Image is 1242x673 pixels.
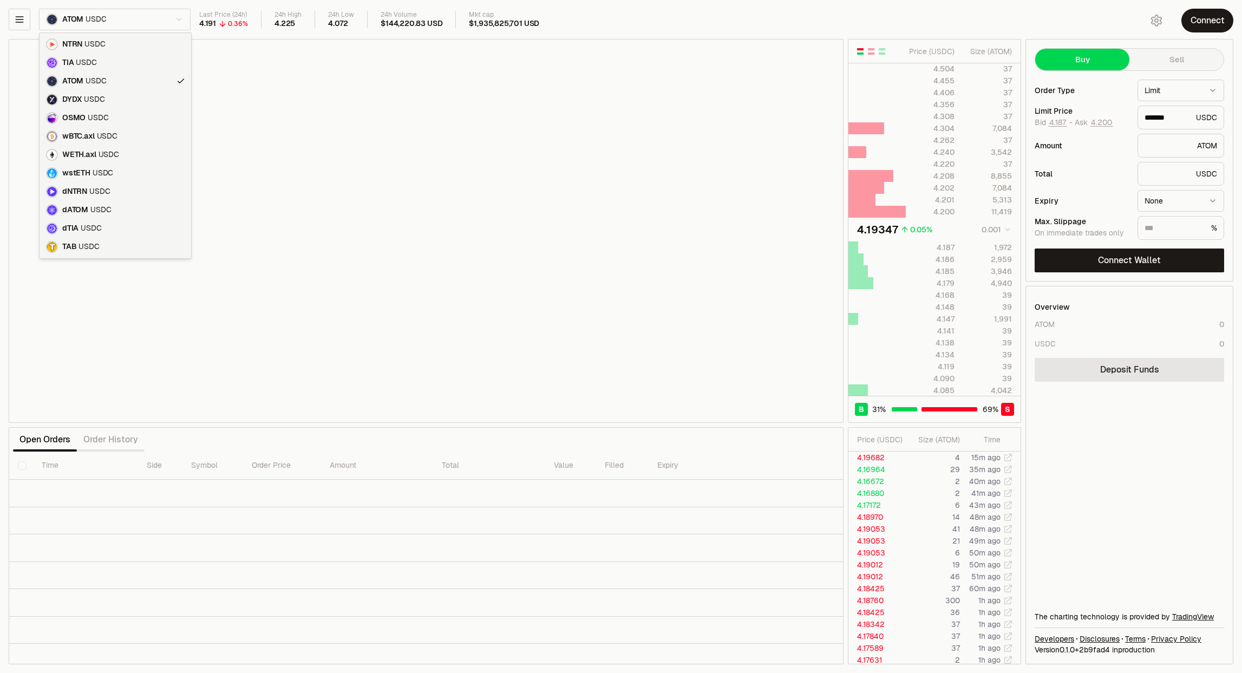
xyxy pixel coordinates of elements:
img: TAB Logo [47,242,57,252]
span: wstETH [62,168,90,178]
span: USDC [97,132,117,141]
span: USDC [99,150,119,160]
span: USDC [90,205,111,215]
span: USDC [76,58,96,68]
span: USDC [81,224,101,233]
span: dATOM [62,205,88,215]
span: USDC [84,95,104,104]
span: USDC [88,113,108,123]
img: WETH.axl Logo [47,150,57,160]
img: dTIA Logo [47,224,57,233]
img: TIA Logo [47,58,57,68]
span: USDC [93,168,113,178]
img: NTRN Logo [47,40,57,49]
span: USDC [86,76,106,86]
img: dNTRN Logo [47,187,57,197]
span: dTIA [62,224,79,233]
span: WETH.axl [62,150,96,160]
img: dATOM Logo [47,205,57,215]
span: NTRN [62,40,82,49]
span: USDC [84,40,105,49]
span: USDC [79,242,99,252]
span: OSMO [62,113,86,123]
img: DYDX Logo [47,95,57,104]
img: OSMO Logo [47,113,57,123]
img: wBTC.axl Logo [47,132,57,141]
span: wBTC.axl [62,132,95,141]
span: USDC [89,187,110,197]
img: ATOM Logo [47,76,57,86]
span: dNTRN [62,187,87,197]
span: ATOM [62,76,83,86]
span: TAB [62,242,76,252]
span: TIA [62,58,74,68]
span: DYDX [62,95,82,104]
img: wstETH Logo [47,168,57,178]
